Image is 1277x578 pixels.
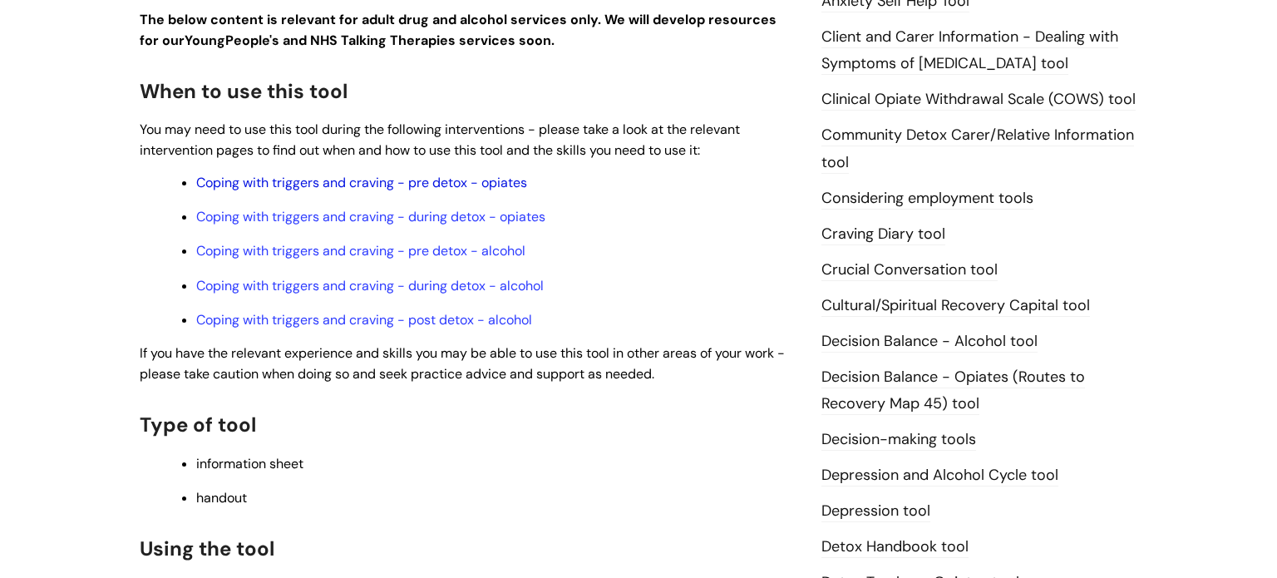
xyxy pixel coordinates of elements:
strong: The below content is relevant for adult drug and alcohol services only. We will develop resources... [140,11,777,49]
a: Depression and Alcohol Cycle tool [821,465,1058,487]
a: Decision Balance - Alcohol tool [821,331,1038,353]
span: Using the tool [140,536,274,561]
span: You may need to use this tool during the following interventions - please take a look at the rele... [140,121,740,159]
a: Crucial Conversation tool [821,259,998,281]
a: Clinical Opiate Withdrawal Scale (COWS) tool [821,89,1136,111]
a: Coping with triggers and craving - pre detox - alcohol [196,242,525,259]
a: Coping with triggers and craving - post detox - alcohol [196,311,532,329]
span: information sheet [196,455,303,472]
a: Client and Carer Information - Dealing with Symptoms of [MEDICAL_DATA] tool [821,27,1118,75]
a: Decision Balance - Opiates (Routes to Recovery Map 45) tool [821,367,1085,415]
a: Considering employment tools [821,188,1033,210]
span: When to use this tool [140,78,348,104]
strong: Young [185,32,283,49]
span: handout [196,489,247,506]
span: If you have the relevant experience and skills you may be able to use this tool in other areas of... [140,344,785,383]
strong: People's [225,32,279,49]
a: Community Detox Carer/Relative Information tool [821,125,1134,173]
a: Coping with triggers and craving - pre detox - opiates [196,174,527,191]
a: Depression tool [821,501,930,522]
a: Coping with triggers and craving - during detox - opiates [196,208,545,225]
a: Detox Handbook tool [821,536,969,558]
a: Coping with triggers and craving - during detox - alcohol [196,277,544,294]
a: Decision-making tools [821,429,976,451]
a: Cultural/Spiritual Recovery Capital tool [821,295,1090,317]
span: Type of tool [140,412,256,437]
a: Craving Diary tool [821,224,945,245]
